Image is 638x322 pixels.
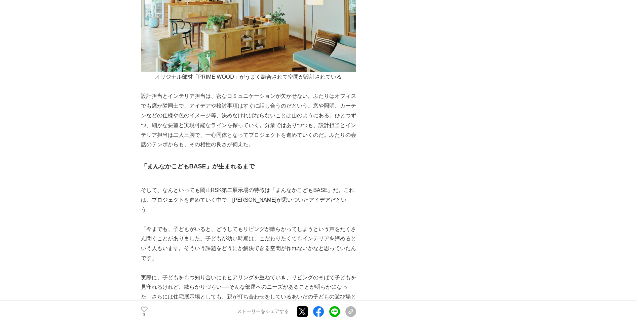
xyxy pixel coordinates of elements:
h3: 「まんなかこどもBASE」が生まれるまで [141,162,356,171]
p: オリジナル部材「PRIME WOOD」がうまく融合されて空間が設計されている [141,72,356,82]
p: 設計担当とインテリア担当は、密なコミュニケーションが欠かせない。ふたりはオフィスでも席が隣同士で、アイデアや検討事項はすぐに話し合うのだという。窓や照明、カーテンなどの仕様や色のイメージ等、決め... [141,91,356,150]
p: 実際に、子どもをもつ知り合いにもヒアリングを重ねていき、リビングのそばで子どもを見守れるけれど、散らかりづらい──そんな部屋へのニーズがあることが明らかになった。さらには住宅展示場としても、親が... [141,273,356,321]
p: そして、なんといっても岡山RSK第二展示場の特徴は「まんなかこどもBASE」だ。これは、プロジェクトを進めていく中で、[PERSON_NAME]が思いついたアイデアだという。 [141,186,356,214]
p: 3 [141,313,148,316]
p: 「今までも、子どもがいると、どうしてもリビングが散らかってしまうという声をたくさん聞くことがありました。子どもが幼い時期は、こだわりたくてもインテリアを諦めるという人もいます。そういう課題をどう... [141,225,356,263]
p: ストーリーをシェアする [237,309,289,315]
